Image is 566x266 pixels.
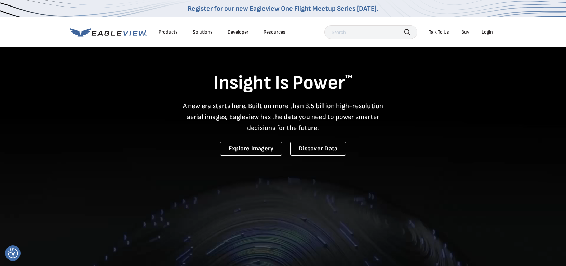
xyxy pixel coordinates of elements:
[188,4,378,13] a: Register for our new Eagleview One Flight Meetup Series [DATE].
[193,29,213,35] div: Solutions
[461,29,469,35] a: Buy
[70,71,496,95] h1: Insight Is Power
[220,142,282,156] a: Explore Imagery
[345,74,352,80] sup: TM
[178,101,388,134] p: A new era starts here. Built on more than 3.5 billion high-resolution aerial images, Eagleview ha...
[324,25,417,39] input: Search
[429,29,449,35] div: Talk To Us
[264,29,285,35] div: Resources
[482,29,493,35] div: Login
[290,142,346,156] a: Discover Data
[159,29,178,35] div: Products
[8,248,18,258] button: Consent Preferences
[228,29,248,35] a: Developer
[8,248,18,258] img: Revisit consent button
